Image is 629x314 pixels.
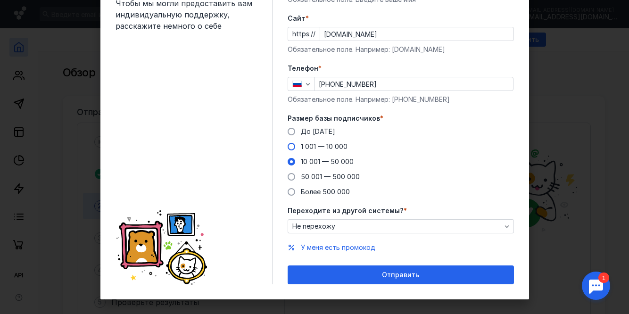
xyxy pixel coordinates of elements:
[288,64,318,73] span: Телефон
[288,14,306,23] span: Cайт
[301,243,375,251] span: У меня есть промокод
[301,142,348,150] span: 1 001 — 10 000
[301,157,354,165] span: 10 001 — 50 000
[288,206,404,215] span: Переходите из другой системы?
[288,95,514,104] div: Обязательное поле. Например: [PHONE_NUMBER]
[288,114,380,123] span: Размер базы подписчиков
[288,45,514,54] div: Обязательное поле. Например: [DOMAIN_NAME]
[288,265,514,284] button: Отправить
[288,219,514,233] button: Не перехожу
[301,188,350,196] span: Более 500 000
[301,127,335,135] span: До [DATE]
[292,223,335,231] span: Не перехожу
[382,271,419,279] span: Отправить
[21,6,32,16] div: 1
[301,173,360,181] span: 50 001 — 500 000
[301,243,375,252] button: У меня есть промокод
